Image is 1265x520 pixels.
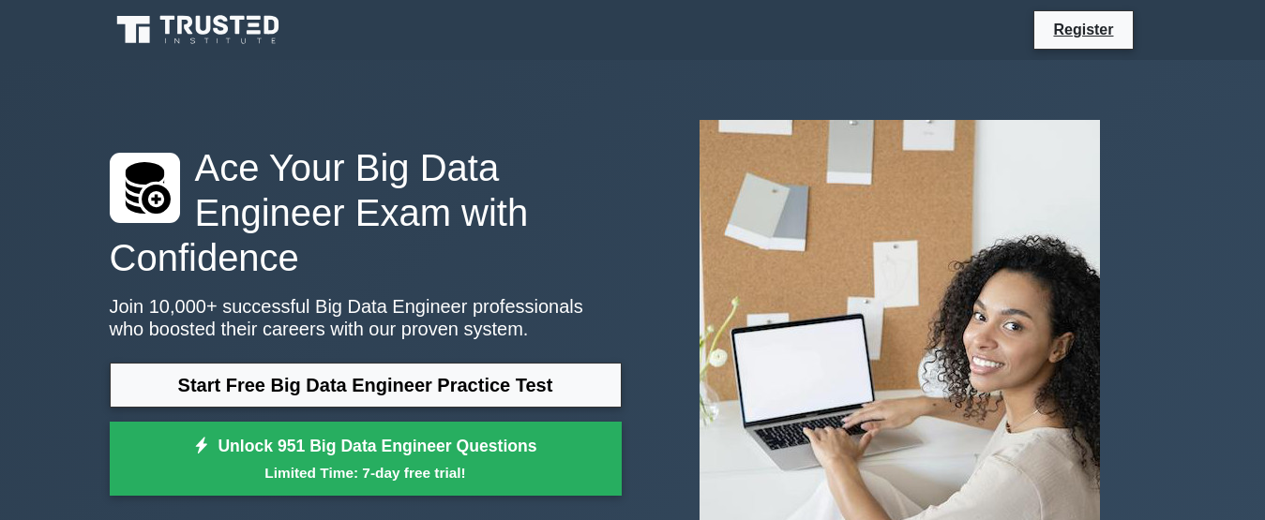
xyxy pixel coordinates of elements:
p: Join 10,000+ successful Big Data Engineer professionals who boosted their careers with our proven... [110,295,622,340]
a: Start Free Big Data Engineer Practice Test [110,363,622,408]
small: Limited Time: 7-day free trial! [133,462,598,483]
h1: Ace Your Big Data Engineer Exam with Confidence [110,145,622,280]
a: Register [1042,18,1124,41]
a: Unlock 951 Big Data Engineer QuestionsLimited Time: 7-day free trial! [110,422,622,497]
